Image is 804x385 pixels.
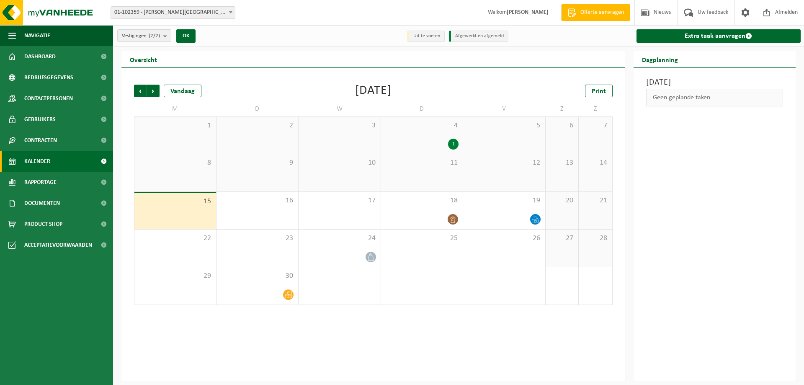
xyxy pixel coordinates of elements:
[24,25,50,46] span: Navigatie
[646,89,783,106] div: Geen geplande taken
[122,30,160,42] span: Vestigingen
[583,121,608,130] span: 7
[583,234,608,243] span: 28
[24,46,56,67] span: Dashboard
[139,234,212,243] span: 22
[634,51,686,67] h2: Dagplanning
[147,85,160,97] span: Volgende
[550,234,575,243] span: 27
[24,109,56,130] span: Gebruikers
[385,196,459,205] span: 18
[111,6,235,19] span: 01-102359 - CHARLES KESTELEYN - GENT
[448,139,459,150] div: 1
[176,29,196,43] button: OK
[407,31,445,42] li: Uit te voeren
[578,8,626,17] span: Offerte aanvragen
[585,85,613,97] a: Print
[299,101,381,116] td: W
[111,7,235,18] span: 01-102359 - CHARLES KESTELEYN - GENT
[221,158,294,168] span: 9
[24,130,57,151] span: Contracten
[139,121,212,130] span: 1
[164,85,201,97] div: Vandaag
[583,196,608,205] span: 21
[550,158,575,168] span: 13
[579,101,612,116] td: Z
[221,196,294,205] span: 16
[507,9,549,16] strong: [PERSON_NAME]
[550,196,575,205] span: 20
[24,214,62,235] span: Product Shop
[303,158,376,168] span: 10
[449,31,508,42] li: Afgewerkt en afgemeld
[561,4,630,21] a: Offerte aanvragen
[303,234,376,243] span: 24
[646,76,783,89] h3: [DATE]
[24,88,73,109] span: Contactpersonen
[24,193,60,214] span: Documenten
[221,234,294,243] span: 23
[467,196,541,205] span: 19
[385,234,459,243] span: 25
[636,29,801,43] a: Extra taak aanvragen
[381,101,464,116] td: D
[385,121,459,130] span: 4
[355,85,392,97] div: [DATE]
[139,271,212,281] span: 29
[24,172,57,193] span: Rapportage
[385,158,459,168] span: 11
[467,158,541,168] span: 12
[24,151,50,172] span: Kalender
[149,33,160,39] count: (2/2)
[24,67,73,88] span: Bedrijfsgegevens
[221,121,294,130] span: 2
[24,235,92,256] span: Acceptatievoorwaarden
[139,197,212,206] span: 15
[134,101,216,116] td: M
[592,88,606,95] span: Print
[221,271,294,281] span: 30
[121,51,165,67] h2: Overzicht
[303,121,376,130] span: 3
[463,101,546,116] td: V
[467,121,541,130] span: 5
[303,196,376,205] span: 17
[117,29,171,42] button: Vestigingen(2/2)
[216,101,299,116] td: D
[139,158,212,168] span: 8
[134,85,147,97] span: Vorige
[583,158,608,168] span: 14
[546,101,579,116] td: Z
[467,234,541,243] span: 26
[550,121,575,130] span: 6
